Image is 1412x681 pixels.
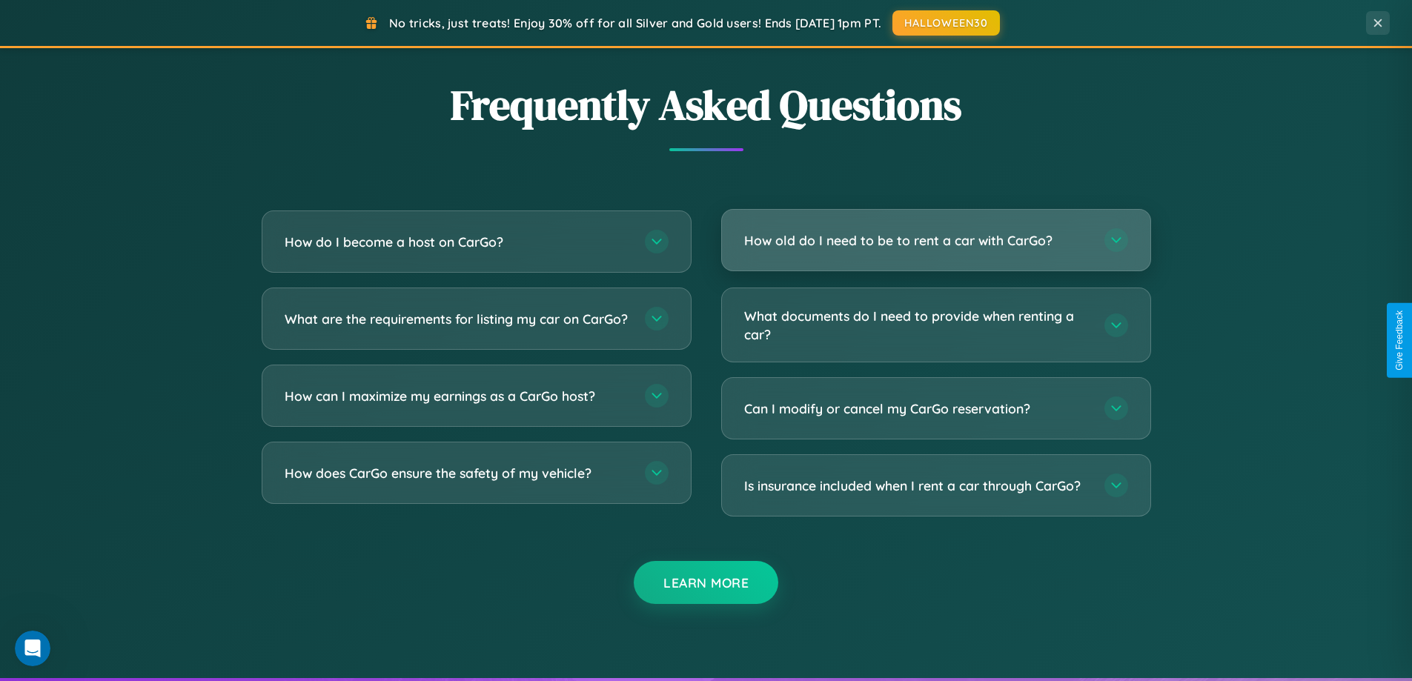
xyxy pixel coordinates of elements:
[744,399,1090,418] h3: Can I modify or cancel my CarGo reservation?
[634,561,778,604] button: Learn More
[744,476,1090,495] h3: Is insurance included when I rent a car through CarGo?
[285,464,630,482] h3: How does CarGo ensure the safety of my vehicle?
[285,387,630,405] h3: How can I maximize my earnings as a CarGo host?
[389,16,881,30] span: No tricks, just treats! Enjoy 30% off for all Silver and Gold users! Ends [DATE] 1pm PT.
[285,310,630,328] h3: What are the requirements for listing my car on CarGo?
[744,231,1090,250] h3: How old do I need to be to rent a car with CarGo?
[744,307,1090,343] h3: What documents do I need to provide when renting a car?
[262,76,1151,133] h2: Frequently Asked Questions
[892,10,1000,36] button: HALLOWEEN30
[285,233,630,251] h3: How do I become a host on CarGo?
[15,631,50,666] iframe: Intercom live chat
[1394,310,1405,371] div: Give Feedback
